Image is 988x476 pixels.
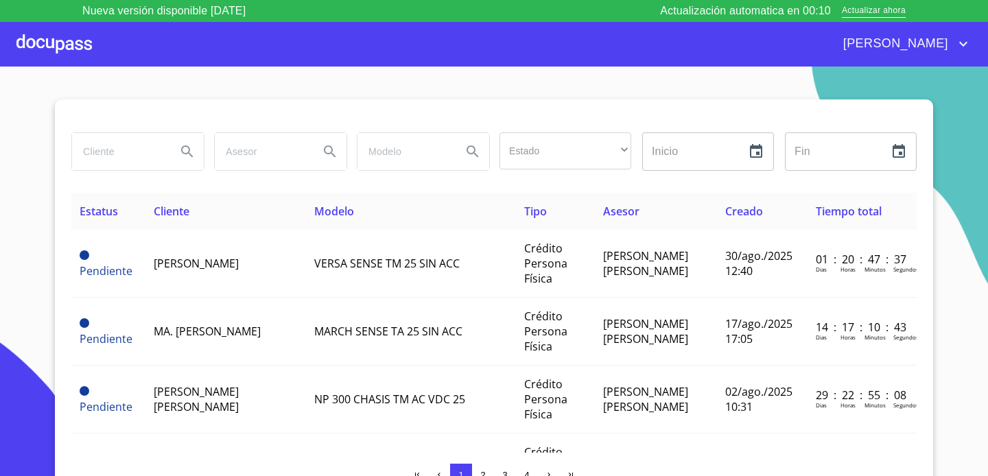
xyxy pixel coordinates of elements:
span: Crédito Persona Física [524,241,567,286]
p: Minutos [864,333,886,341]
span: Estatus [80,204,118,219]
p: 29 : 22 : 55 : 08 [816,388,908,403]
input: search [357,133,451,170]
span: Pendiente [80,386,89,396]
div: ​ [499,132,631,169]
span: VERSA SENSE TM 25 SIN ACC [314,256,460,271]
span: [PERSON_NAME] [PERSON_NAME] [154,384,239,414]
p: 01 : 20 : 47 : 37 [816,252,908,267]
span: [PERSON_NAME] [154,256,239,271]
button: Search [456,135,489,168]
p: Segundos [893,333,919,341]
p: Dias [816,333,827,341]
span: [PERSON_NAME] [PERSON_NAME] [603,316,688,346]
span: Tipo [524,204,547,219]
span: 30/ago./2025 12:40 [725,248,792,278]
p: Dias [816,265,827,273]
span: Asesor [603,204,639,219]
button: account of current user [833,33,972,55]
p: Actualización automatica en 00:10 [660,3,831,19]
span: Crédito Persona Física [524,377,567,422]
span: Pendiente [80,263,132,278]
span: 02/ago./2025 10:31 [725,384,792,414]
span: [PERSON_NAME] [PERSON_NAME] [603,384,688,414]
span: Tiempo total [816,204,882,219]
p: Nueva versión disponible [DATE] [82,3,246,19]
p: Horas [840,401,856,409]
span: Actualizar ahora [842,4,906,19]
span: Crédito Persona Física [524,309,567,354]
span: Pendiente [80,331,132,346]
span: Pendiente [80,399,132,414]
p: Minutos [864,265,886,273]
span: [PERSON_NAME] [833,33,955,55]
span: MA. [PERSON_NAME] [154,324,261,339]
span: Modelo [314,204,354,219]
button: Search [314,135,346,168]
p: Dias [816,401,827,409]
p: Horas [840,333,856,341]
span: Pendiente [80,318,89,328]
p: Segundos [893,265,919,273]
input: search [72,133,165,170]
span: NP 300 CHASIS TM AC VDC 25 [314,392,465,407]
span: [PERSON_NAME] [PERSON_NAME] [603,248,688,278]
span: Cliente [154,204,189,219]
span: Creado [725,204,763,219]
p: Horas [840,265,856,273]
span: 17/ago./2025 17:05 [725,316,792,346]
button: Search [171,135,204,168]
span: Pendiente [80,250,89,260]
input: search [215,133,308,170]
p: Segundos [893,401,919,409]
p: 14 : 17 : 10 : 43 [816,320,908,335]
p: Minutos [864,401,886,409]
span: MARCH SENSE TA 25 SIN ACC [314,324,462,339]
